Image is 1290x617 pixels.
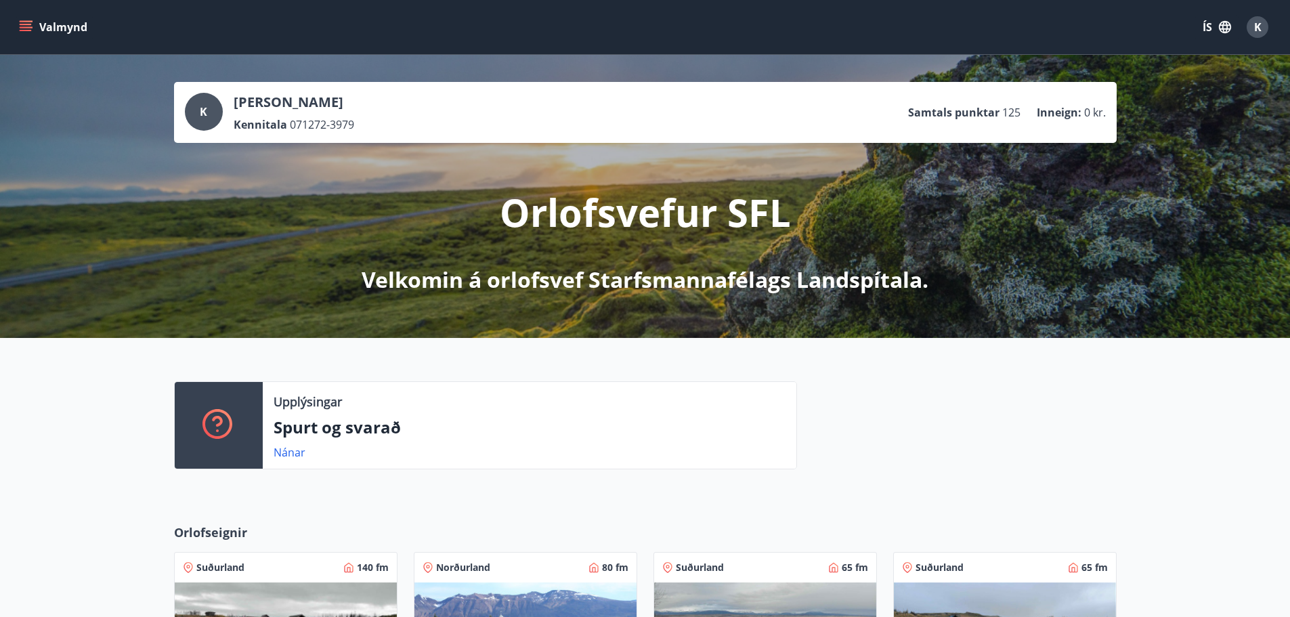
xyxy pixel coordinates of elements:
p: Inneign : [1037,105,1081,120]
span: K [200,104,207,119]
p: Kennitala [234,117,287,132]
p: [PERSON_NAME] [234,93,354,112]
p: Spurt og svarað [274,416,786,439]
span: 65 fm [842,561,868,574]
p: Orlofsvefur SFL [500,186,791,238]
span: 071272-3979 [290,117,354,132]
span: 80 fm [602,561,628,574]
span: K [1254,20,1262,35]
span: Norðurland [436,561,490,574]
span: 65 fm [1081,561,1108,574]
a: Nánar [274,445,305,460]
button: menu [16,15,93,39]
span: Suðurland [676,561,724,574]
span: Suðurland [916,561,964,574]
p: Samtals punktar [908,105,999,120]
button: ÍS [1195,15,1239,39]
p: Upplýsingar [274,393,342,410]
span: 125 [1002,105,1020,120]
span: Suðurland [196,561,244,574]
span: Orlofseignir [174,524,247,541]
span: 0 kr. [1084,105,1106,120]
button: K [1241,11,1274,43]
p: Velkomin á orlofsvef Starfsmannafélags Landspítala. [362,265,928,295]
span: 140 fm [357,561,389,574]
